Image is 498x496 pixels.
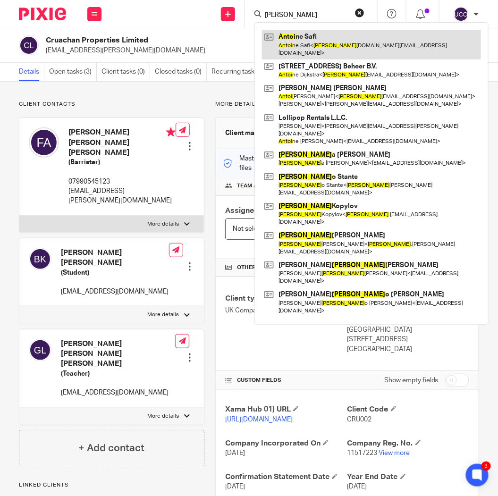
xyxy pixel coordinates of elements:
p: Master code for secure communications and files [223,154,380,173]
p: [GEOGRAPHIC_DATA] [347,345,469,354]
h4: CUSTOM FIELDS [225,377,347,384]
a: Details [19,63,44,81]
h4: Company Reg. No. [347,438,469,448]
p: Linked clients [19,482,204,489]
p: [EMAIL_ADDRESS][DOMAIN_NAME] [61,388,175,397]
h4: [PERSON_NAME] [PERSON_NAME] [PERSON_NAME] [68,127,176,158]
p: 07990545123 [68,177,176,186]
label: Show empty fields [384,376,439,385]
a: Client tasks (0) [101,63,150,81]
span: 11517223 [347,450,378,457]
p: UK Company [225,306,347,315]
p: Client contacts [19,101,204,108]
span: Not selected [233,226,271,232]
span: [DATE] [347,484,367,490]
img: svg%3E [29,339,51,361]
img: svg%3E [29,248,51,270]
h3: Client manager [225,128,273,138]
h4: Xama Hub 01) URL [225,404,347,414]
a: View more [379,450,410,457]
p: [EMAIL_ADDRESS][PERSON_NAME][DOMAIN_NAME] [68,186,176,206]
h4: Company Incorporated On [225,438,347,448]
img: svg%3E [19,35,39,55]
h5: (Barrister) [68,158,176,167]
a: Open tasks (3) [49,63,97,81]
h4: [PERSON_NAME] [PERSON_NAME] [PERSON_NAME] [61,339,175,369]
a: Closed tasks (0) [155,63,207,81]
h4: Client type [225,294,347,303]
a: Recurring tasks (2) [211,63,272,81]
h4: Client Code [347,404,469,414]
span: [DATE] [225,484,245,490]
p: [EMAIL_ADDRESS][PERSON_NAME][DOMAIN_NAME] [46,46,351,55]
p: More details [148,311,179,319]
p: More details [215,101,479,108]
p: More details [148,220,179,228]
div: 3 [481,462,491,471]
img: Pixie [19,8,66,20]
input: Search [264,11,349,20]
img: svg%3E [29,127,59,158]
h4: + Add contact [78,441,144,456]
p: More details [148,412,179,420]
h4: [PERSON_NAME] [PERSON_NAME] [61,248,169,268]
h2: Cruachan Properties Limited [46,35,290,45]
p: [EMAIL_ADDRESS][DOMAIN_NAME] [61,287,169,296]
span: CRU002 [347,416,372,423]
img: svg%3E [454,7,469,22]
p: [STREET_ADDRESS] [347,335,469,344]
h4: Confirmation Statement Date [225,472,347,482]
span: Other details [237,264,280,271]
h5: (Teacher) [61,369,175,378]
h4: Year End Date [347,472,469,482]
span: [DATE] [225,450,245,457]
i: Primary [166,127,176,137]
span: Assignee [225,207,258,214]
a: [URL][DOMAIN_NAME] [225,416,293,423]
span: Team assignments [237,182,293,190]
h5: (Student) [61,268,169,277]
button: Clear [355,8,364,17]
